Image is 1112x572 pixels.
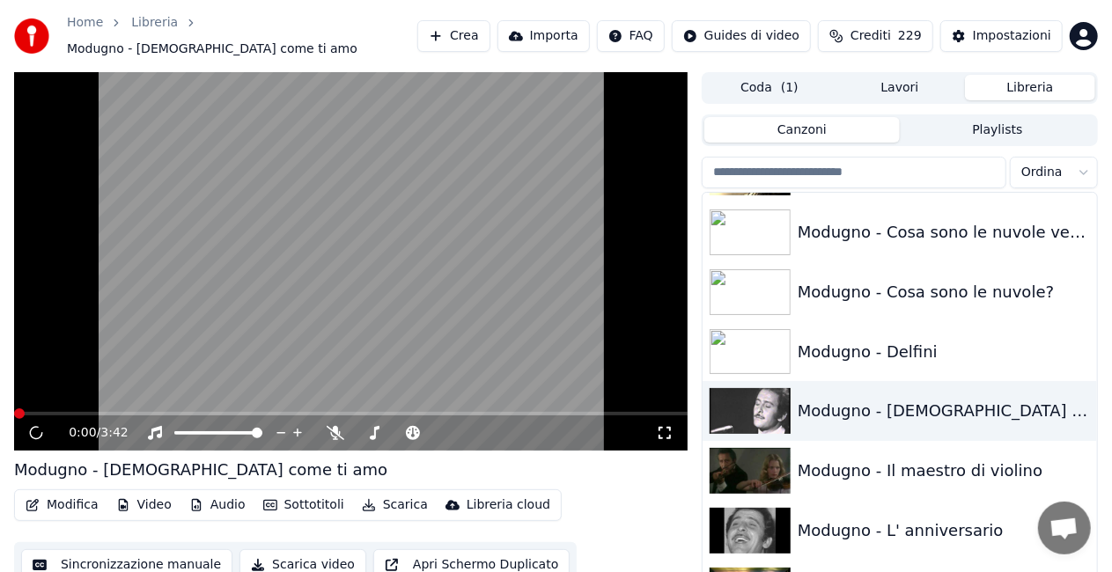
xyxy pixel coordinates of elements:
[818,20,933,52] button: Crediti229
[835,75,965,100] button: Lavori
[417,20,490,52] button: Crea
[781,79,799,97] span: ( 1 )
[798,280,1090,304] div: Modugno - Cosa sono le nuvole?
[704,117,900,143] button: Canzoni
[18,493,106,517] button: Modifica
[109,493,179,517] button: Video
[131,14,178,32] a: Libreria
[597,20,665,52] button: FAQ
[14,18,49,54] img: youka
[67,40,357,58] span: Modugno - [DEMOGRAPHIC_DATA] come ti amo
[355,493,435,517] button: Scarica
[69,424,96,442] span: 0:00
[898,27,922,45] span: 229
[67,14,103,32] a: Home
[798,340,1090,364] div: Modugno - Delfini
[467,496,550,514] div: Libreria cloud
[798,458,1090,483] div: Modugno - Il maestro di violino
[1038,502,1091,554] a: Aprire la chat
[704,75,835,100] button: Coda
[798,220,1090,245] div: Modugno - Cosa sono le nuvole vers 2
[672,20,811,52] button: Guides di video
[256,493,351,517] button: Sottotitoli
[1021,164,1063,181] span: Ordina
[67,14,417,58] nav: breadcrumb
[182,493,253,517] button: Audio
[798,518,1090,543] div: Modugno - L' anniversario
[497,20,590,52] button: Importa
[69,424,111,442] div: /
[798,399,1090,423] div: Modugno - [DEMOGRAPHIC_DATA] come ti amo
[851,27,891,45] span: Crediti
[973,27,1051,45] div: Impostazioni
[14,458,387,482] div: Modugno - [DEMOGRAPHIC_DATA] come ti amo
[900,117,1095,143] button: Playlists
[100,424,128,442] span: 3:42
[965,75,1095,100] button: Libreria
[940,20,1063,52] button: Impostazioni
